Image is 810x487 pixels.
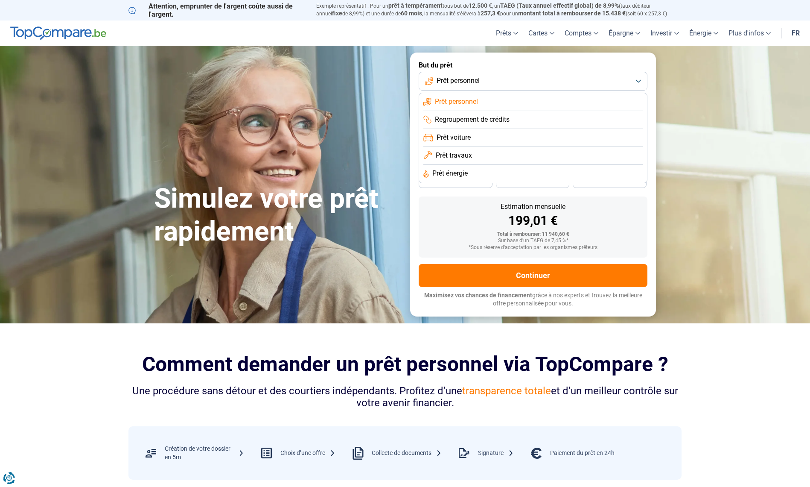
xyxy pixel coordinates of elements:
div: *Sous réserve d'acceptation par les organismes prêteurs [425,245,641,251]
h1: Simulez votre prêt rapidement [154,182,400,248]
h2: Comment demander un prêt personnel via TopCompare ? [128,352,682,376]
span: 30 mois [523,179,542,184]
span: 24 mois [600,179,619,184]
a: fr [787,21,805,46]
button: Prêt personnel [419,72,647,91]
span: 257,3 € [481,10,500,17]
div: Création de votre dossier en 5m [165,445,244,461]
a: Prêts [491,21,523,46]
a: Énergie [684,21,723,46]
span: montant total à rembourser de 15.438 € [518,10,626,17]
span: fixe [332,10,342,17]
span: 36 mois [446,179,465,184]
div: 199,01 € [425,214,641,227]
a: Plus d'infos [723,21,776,46]
span: Prêt travaux [436,151,472,160]
div: Sur base d'un TAEG de 7,45 %* [425,238,641,244]
button: Continuer [419,264,647,287]
div: Paiement du prêt en 24h [550,449,615,458]
div: Total à rembourser: 11 940,60 € [425,232,641,238]
span: prêt à tempérament [388,2,443,9]
label: But du prêt [419,61,647,69]
span: Maximisez vos chances de financement [424,292,532,299]
div: Estimation mensuelle [425,203,641,210]
span: 60 mois [401,10,422,17]
p: grâce à nos experts et trouvez la meilleure offre personnalisée pour vous. [419,291,647,308]
span: Prêt énergie [432,169,468,178]
span: 12.500 € [469,2,492,9]
div: Signature [478,449,514,458]
span: TAEG (Taux annuel effectif global) de 8,99% [500,2,619,9]
div: Collecte de documents [372,449,442,458]
p: Exemple représentatif : Pour un tous but de , un (taux débiteur annuel de 8,99%) et une durée de ... [316,2,682,18]
div: Choix d’une offre [280,449,335,458]
span: Prêt personnel [437,76,480,85]
span: Prêt personnel [435,97,478,106]
span: transparence totale [462,385,551,397]
a: Comptes [559,21,603,46]
div: Une procédure sans détour et des courtiers indépendants. Profitez d’une et d’un meilleur contrôle... [128,385,682,410]
span: Prêt voiture [437,133,471,142]
span: Regroupement de crédits [435,115,510,124]
a: Investir [645,21,684,46]
a: Cartes [523,21,559,46]
img: TopCompare [10,26,106,40]
a: Épargne [603,21,645,46]
p: Attention, emprunter de l'argent coûte aussi de l'argent. [128,2,306,18]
